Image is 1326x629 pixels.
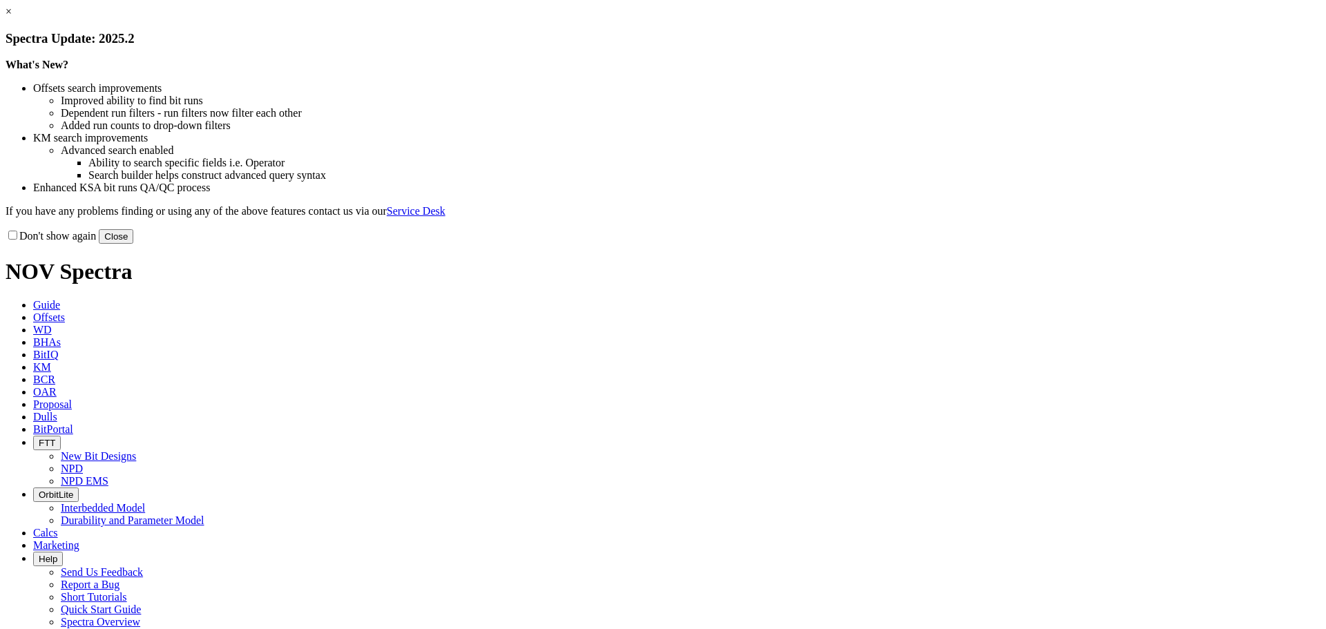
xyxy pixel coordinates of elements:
[39,554,57,564] span: Help
[61,603,141,615] a: Quick Start Guide
[6,205,1320,217] p: If you have any problems finding or using any of the above features contact us via our
[6,230,96,242] label: Don't show again
[99,229,133,244] button: Close
[33,361,51,373] span: KM
[6,31,1320,46] h3: Spectra Update: 2025.2
[33,311,65,323] span: Offsets
[33,527,58,539] span: Calcs
[6,259,1320,284] h1: NOV Spectra
[33,386,57,398] span: OAR
[6,6,12,17] a: ×
[33,349,58,360] span: BitIQ
[33,423,73,435] span: BitPortal
[33,398,72,410] span: Proposal
[33,539,79,551] span: Marketing
[387,205,445,217] a: Service Desk
[33,299,60,311] span: Guide
[61,475,108,487] a: NPD EMS
[33,336,61,348] span: BHAs
[61,591,127,603] a: Short Tutorials
[61,579,119,590] a: Report a Bug
[6,59,68,70] strong: What's New?
[33,182,1320,194] li: Enhanced KSA bit runs QA/QC process
[33,374,55,385] span: BCR
[61,463,83,474] a: NPD
[61,144,1320,157] li: Advanced search enabled
[61,119,1320,132] li: Added run counts to drop-down filters
[61,450,136,462] a: New Bit Designs
[33,82,1320,95] li: Offsets search improvements
[39,490,73,500] span: OrbitLite
[8,231,17,240] input: Don't show again
[33,324,52,336] span: WD
[88,169,1320,182] li: Search builder helps construct advanced query syntax
[33,411,57,423] span: Dulls
[61,616,140,628] a: Spectra Overview
[61,95,1320,107] li: Improved ability to find bit runs
[88,157,1320,169] li: Ability to search specific fields i.e. Operator
[61,502,145,514] a: Interbedded Model
[39,438,55,448] span: FTT
[61,107,1320,119] li: Dependent run filters - run filters now filter each other
[61,514,204,526] a: Durability and Parameter Model
[61,566,143,578] a: Send Us Feedback
[33,132,1320,144] li: KM search improvements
